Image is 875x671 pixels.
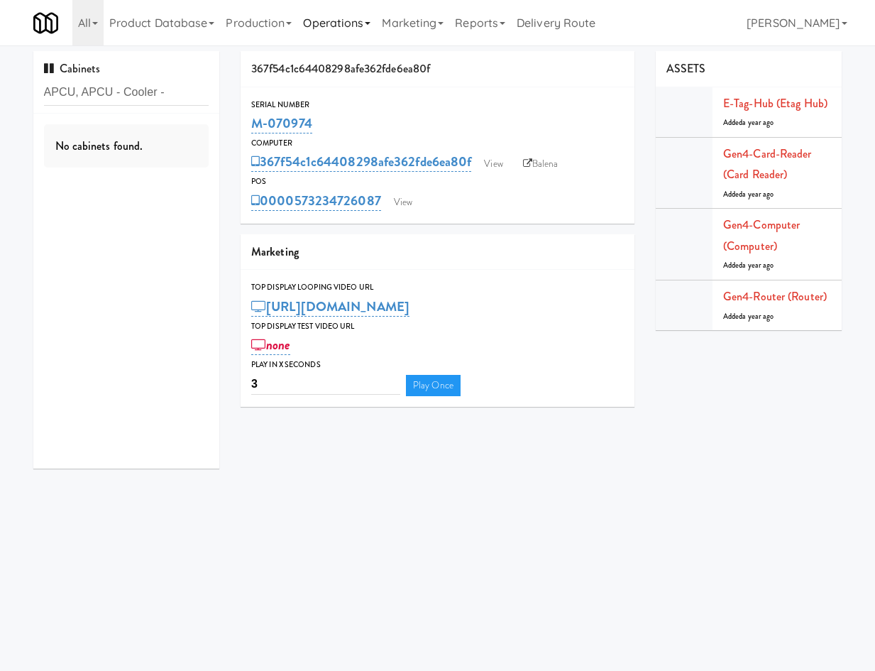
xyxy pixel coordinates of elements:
[723,146,812,183] a: Gen4-card-reader (Card Reader)
[742,117,774,128] span: a year ago
[251,152,471,172] a: 367f54c1c64408298afe362fde6ea80f
[516,153,566,175] a: Balena
[251,320,624,334] div: Top Display Test Video Url
[723,95,827,111] a: E-tag-hub (Etag Hub)
[387,192,419,213] a: View
[251,114,312,133] a: M-070974
[251,191,381,211] a: 0000573234726087
[723,260,774,271] span: Added
[742,189,774,200] span: a year ago
[55,138,143,154] span: No cabinets found.
[742,311,774,322] span: a year ago
[723,117,774,128] span: Added
[251,98,624,112] div: Serial Number
[666,60,706,77] span: ASSETS
[241,51,634,87] div: 367f54c1c64408298afe362fde6ea80f
[723,288,827,305] a: Gen4-router (Router)
[251,358,624,372] div: Play in X seconds
[723,311,774,322] span: Added
[44,60,101,77] span: Cabinets
[33,11,58,36] img: Micromart
[251,280,624,295] div: Top Display Looping Video Url
[251,335,290,355] a: none
[477,153,510,175] a: View
[406,375,461,396] a: Play Once
[742,260,774,271] span: a year ago
[251,175,624,189] div: POS
[251,136,624,151] div: Computer
[44,80,209,106] input: Search cabinets
[723,189,774,200] span: Added
[251,297,409,317] a: [URL][DOMAIN_NAME]
[251,244,299,260] span: Marketing
[723,217,800,254] a: Gen4-computer (Computer)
